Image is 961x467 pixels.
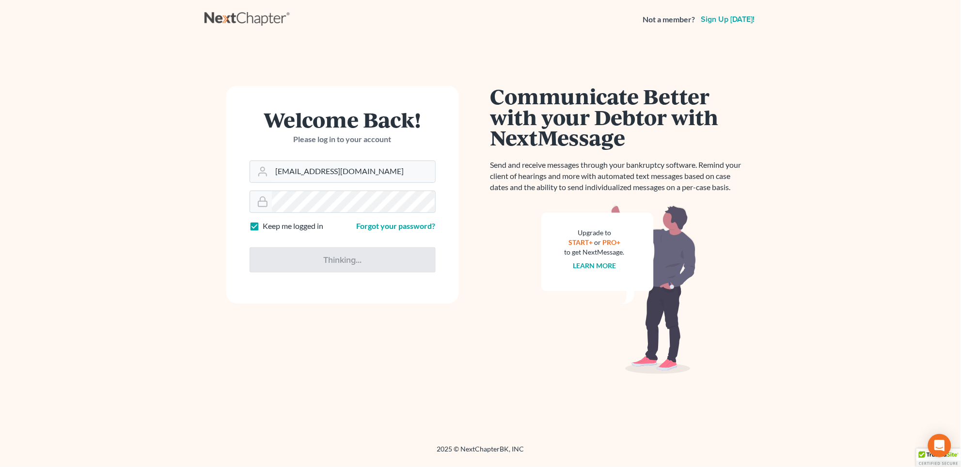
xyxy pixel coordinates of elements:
[250,134,436,145] p: Please log in to your account
[602,238,620,246] a: PRO+
[568,238,593,246] a: START+
[272,161,435,182] input: Email Address
[490,86,747,148] h1: Communicate Better with your Debtor with NextMessage
[205,444,757,462] div: 2025 © NextChapterBK, INC
[699,16,757,23] a: Sign up [DATE]!
[263,221,324,232] label: Keep me logged in
[490,160,747,193] p: Send and receive messages through your bankruptcy software. Remind your client of hearings and mo...
[594,238,601,246] span: or
[357,221,436,230] a: Forgot your password?
[928,434,951,457] div: Open Intercom Messenger
[250,247,436,273] input: Thinking...
[250,109,436,130] h1: Welcome Back!
[565,247,625,257] div: to get NextMessage.
[573,261,616,270] a: Learn more
[916,449,961,467] div: TrustedSite Certified
[565,228,625,238] div: Upgrade to
[643,14,695,25] strong: Not a member?
[541,205,696,374] img: nextmessage_bg-59042aed3d76b12b5cd301f8e5b87938c9018125f34e5fa2b7a6b67550977c72.svg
